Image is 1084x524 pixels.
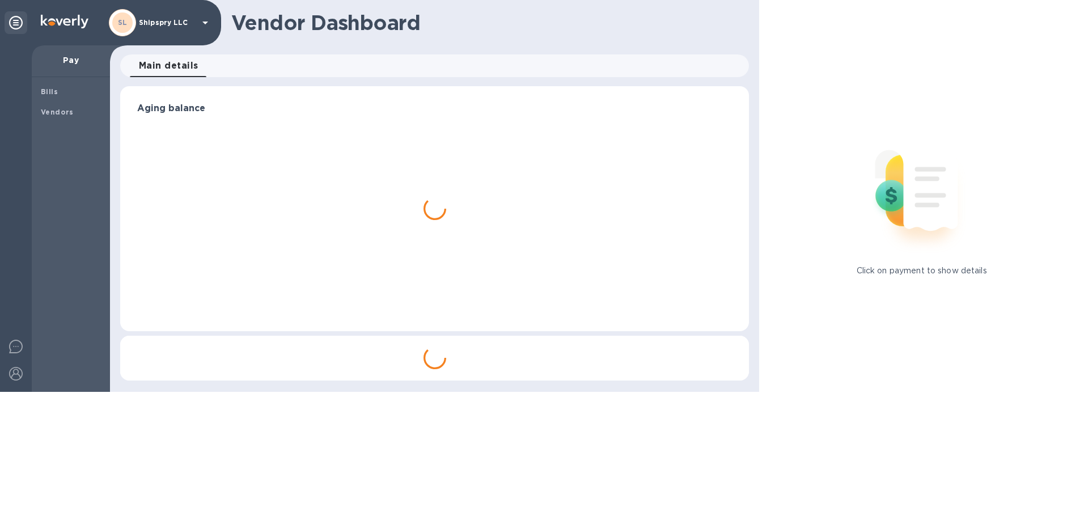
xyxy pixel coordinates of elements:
h1: Vendor Dashboard [231,11,741,35]
div: Unpin categories [5,11,27,34]
b: SL [118,18,128,27]
p: Click on payment to show details [857,265,987,277]
img: Logo [41,15,88,28]
p: Shipspry LLC [139,19,196,27]
p: Pay [41,54,101,66]
h3: Aging balance [137,103,732,114]
b: Vendors [41,108,74,116]
span: Main details [139,58,198,74]
b: Bills [41,87,58,96]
